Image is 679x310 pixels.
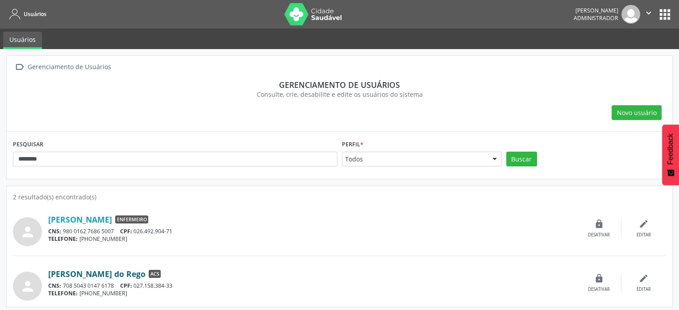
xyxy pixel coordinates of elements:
[639,273,649,283] i: edit
[612,105,662,120] button: Novo usuário
[115,215,148,223] span: Enfermeiro
[574,14,618,22] span: Administrador
[26,61,112,74] div: Gerenciamento de Usuários
[48,269,146,279] a: [PERSON_NAME] do Rego
[6,7,46,21] a: Usuários
[640,5,657,24] button: 
[588,286,610,293] div: Desativar
[48,235,78,243] span: TELEFONE:
[637,286,651,293] div: Editar
[120,227,132,235] span: CPF:
[3,32,42,49] a: Usuários
[594,219,604,229] i: lock
[19,80,660,90] div: Gerenciamento de usuários
[594,273,604,283] i: lock
[20,278,36,294] i: person
[667,133,675,165] span: Feedback
[48,227,61,235] span: CNS:
[621,5,640,24] img: img
[342,138,363,152] label: Perfil
[588,232,610,238] div: Desativar
[48,289,577,297] div: [PHONE_NUMBER]
[637,232,651,238] div: Editar
[662,124,679,185] button: Feedback - Mostrar pesquisa
[574,7,618,14] div: [PERSON_NAME]
[639,219,649,229] i: edit
[48,282,61,289] span: CNS:
[48,235,577,243] div: [PHONE_NUMBER]
[644,8,654,18] i: 
[13,192,666,202] div: 2 resultado(s) encontrado(s)
[345,155,483,164] span: Todos
[506,152,537,167] button: Buscar
[13,138,43,152] label: PESQUISAR
[48,282,577,289] div: 708 5043 0147 6178 027.158.384-33
[48,227,577,235] div: 980 0162 7686 5007 026.492.904-71
[19,90,660,99] div: Consulte, crie, desabilite e edite os usuários do sistema
[48,289,78,297] span: TELEFONE:
[20,224,36,240] i: person
[657,7,673,22] button: apps
[48,215,112,224] a: [PERSON_NAME]
[120,282,132,289] span: CPF:
[24,10,46,18] span: Usuários
[617,108,657,117] span: Novo usuário
[13,61,26,74] i: 
[13,61,112,74] a:  Gerenciamento de Usuários
[149,270,161,278] span: ACS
